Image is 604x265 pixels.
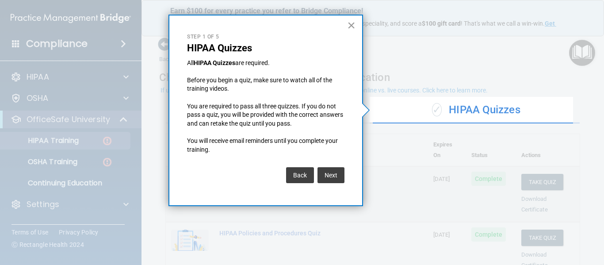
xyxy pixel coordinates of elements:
[187,33,344,41] p: Step 1 of 5
[373,97,580,123] div: HIPAA Quizzes
[187,42,344,54] p: HIPAA Quizzes
[347,18,356,32] button: Close
[235,59,270,66] span: are required.
[187,137,344,154] p: You will receive email reminders until you complete your training.
[286,167,314,183] button: Back
[317,167,344,183] button: Next
[187,59,194,66] span: All
[194,59,235,66] strong: HIPAA Quizzes
[187,76,344,93] p: Before you begin a quiz, make sure to watch all of the training videos.
[432,103,442,116] span: ✓
[187,102,344,128] p: You are required to pass all three quizzes. If you do not pass a quiz, you will be provided with ...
